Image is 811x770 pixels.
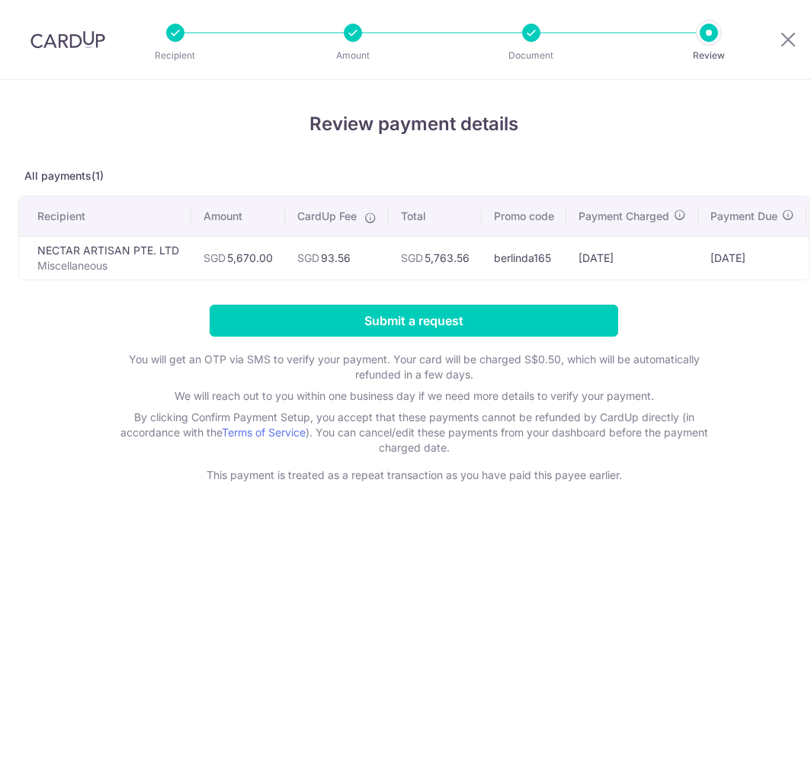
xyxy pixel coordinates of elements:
[18,110,809,138] h4: Review payment details
[475,48,588,63] p: Document
[698,236,806,280] td: [DATE]
[401,251,423,264] span: SGD
[191,196,285,236] th: Amount
[713,724,796,762] iframe: Opens a widget where you can find more information
[297,48,409,63] p: Amount
[119,48,232,63] p: Recipient
[285,236,389,280] td: 93.56
[191,236,285,280] td: 5,670.00
[109,352,719,382] p: You will get an OTP via SMS to verify your payment. Your card will be charged S$0.50, which will ...
[482,236,566,280] td: berlinda165
[222,426,306,439] a: Terms of Service
[30,30,105,49] img: CardUp
[19,236,191,280] td: NECTAR ARTISAN PTE. LTD
[19,196,191,236] th: Recipient
[652,48,765,63] p: Review
[18,168,809,184] p: All payments(1)
[297,251,319,264] span: SGD
[109,388,719,404] p: We will reach out to you within one business day if we need more details to verify your payment.
[210,305,618,337] input: Submit a request
[710,209,777,224] span: Payment Due
[297,209,357,224] span: CardUp Fee
[109,468,719,483] p: This payment is treated as a repeat transaction as you have paid this payee earlier.
[482,196,566,236] th: Promo code
[389,236,482,280] td: 5,763.56
[109,410,719,455] p: By clicking Confirm Payment Setup, you accept that these payments cannot be refunded by CardUp di...
[566,236,698,280] td: [DATE]
[37,258,179,273] p: Miscellaneous
[579,209,669,224] span: Payment Charged
[204,251,226,264] span: SGD
[389,196,482,236] th: Total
